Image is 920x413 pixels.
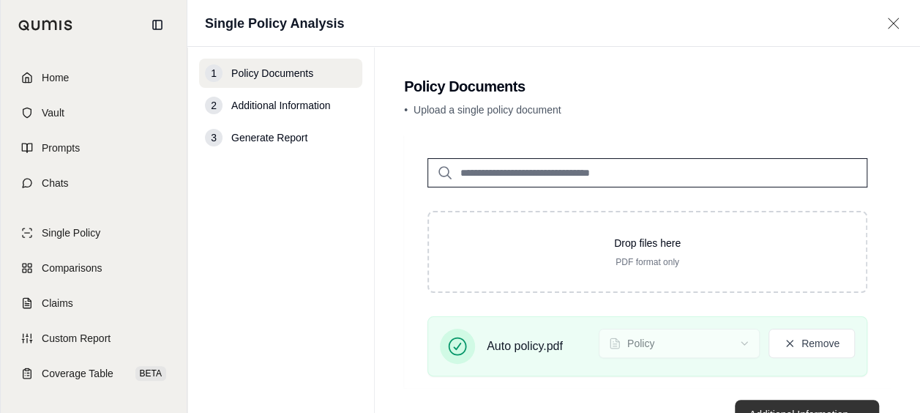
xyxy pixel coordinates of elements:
a: Chats [10,167,178,199]
a: Vault [10,97,178,129]
a: Comparisons [10,252,178,284]
span: • [404,104,408,116]
span: Auto policy.pdf [487,338,563,355]
span: Generate Report [231,130,307,145]
p: Drop files here [452,236,842,250]
span: Coverage Table [42,366,113,381]
img: Qumis Logo [18,20,73,31]
button: Collapse sidebar [146,13,169,37]
a: Custom Report [10,322,178,354]
a: Single Policy [10,217,178,249]
span: Policy Documents [231,66,313,81]
a: Prompts [10,132,178,164]
a: Coverage TableBETA [10,357,178,390]
h2: Policy Documents [404,76,891,97]
a: Home [10,62,178,94]
div: 1 [205,64,222,82]
span: BETA [135,366,166,381]
span: Home [42,70,69,85]
span: Chats [42,176,69,190]
h1: Single Policy Analysis [205,13,344,34]
p: PDF format only [452,256,842,268]
span: Upload a single policy document [414,104,561,116]
span: Vault [42,105,64,120]
span: Additional Information [231,98,330,113]
span: Claims [42,296,73,310]
div: 3 [205,129,222,146]
div: 2 [205,97,222,114]
span: Single Policy [42,226,100,240]
button: Remove [768,329,855,358]
a: Claims [10,287,178,319]
span: Custom Report [42,331,111,346]
span: Comparisons [42,261,102,275]
span: Prompts [42,141,80,155]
